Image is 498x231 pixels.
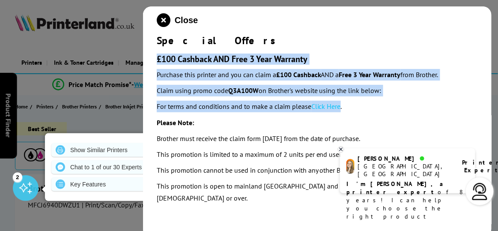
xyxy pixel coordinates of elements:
[13,172,22,182] div: 2
[157,134,361,143] em: Brother must receive the claim form [DATE] from the date of purchase.
[471,183,489,200] img: user-headset-light.svg
[157,34,478,47] div: Special Offers
[51,143,180,157] a: Show Similar Printers
[346,159,355,174] img: amy-livechat.png
[175,15,198,25] span: Close
[51,160,180,174] a: Chat to 1 of our 30 Experts
[228,86,259,95] strong: Q3A100W
[157,13,198,27] button: close modal
[157,150,343,159] em: This promotion is limited to a maximum of 2 units per end user.
[157,182,429,202] em: This promotion is open to mainland [GEOGRAPHIC_DATA] and Channel Island residents aged [DEMOGRAPH...
[358,155,452,162] div: [PERSON_NAME]
[346,180,446,196] b: I'm [PERSON_NAME], a printer expert
[276,70,321,79] strong: £100 Cashback
[157,166,412,174] em: This promotion cannot be used in conjunction with any other Brother Group promotion.
[311,102,341,111] a: Click Here
[157,69,478,81] p: Purchase this printer and you can claim a AND a from Brother.
[51,177,180,191] a: Key Features
[358,162,452,178] div: [GEOGRAPHIC_DATA], [GEOGRAPHIC_DATA]
[157,101,478,112] p: For terms and conditions and to make a claim please .
[157,85,478,96] p: Claim using promo code on Brother's website using the link below:
[157,118,194,127] strong: Please Note:
[157,54,478,65] h3: £100 Cashback AND Free 3 Year Warranty
[339,70,401,79] strong: Free 3 Year Warranty
[346,180,469,221] p: of 8 years! I can help you choose the right product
